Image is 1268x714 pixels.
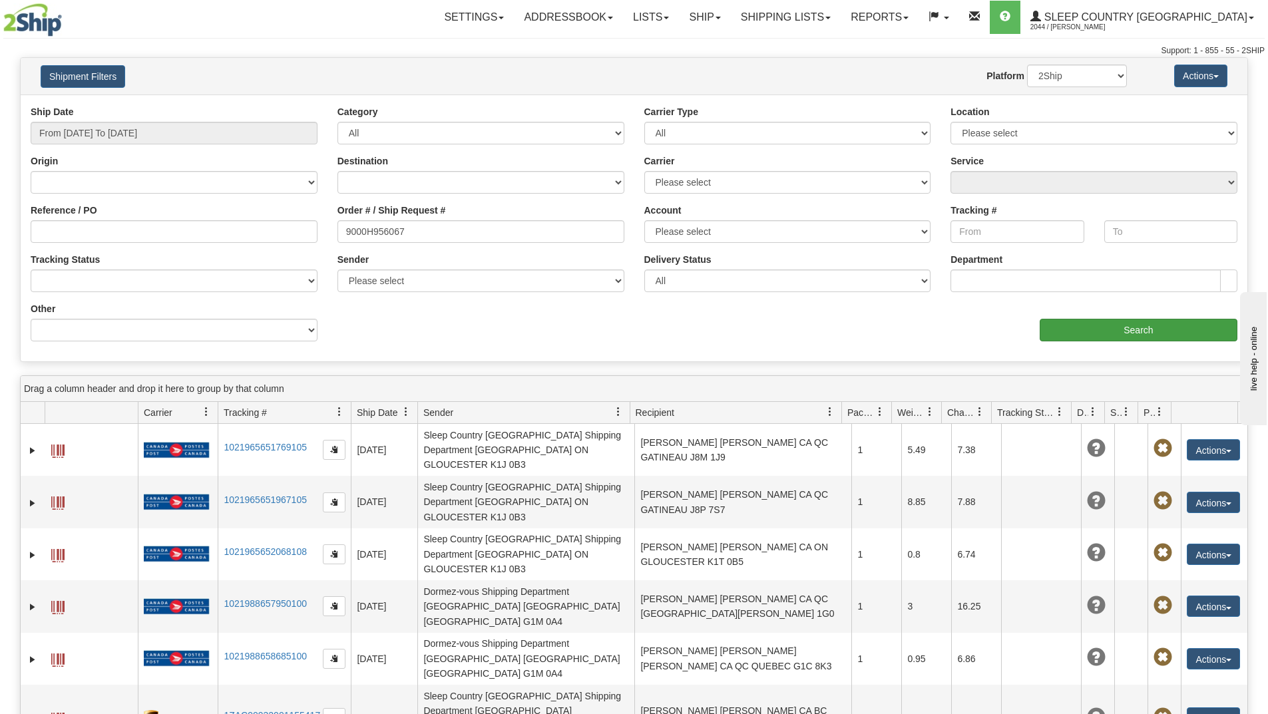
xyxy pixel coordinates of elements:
button: Copy to clipboard [323,544,345,564]
a: Sender filter column settings [607,401,630,423]
span: Delivery Status [1077,406,1088,419]
span: Pickup Not Assigned [1154,439,1172,458]
a: Delivery Status filter column settings [1082,401,1104,423]
a: Tracking # filter column settings [328,401,351,423]
a: Expand [26,548,39,562]
input: To [1104,220,1237,243]
span: Charge [947,406,975,419]
button: Actions [1187,596,1240,617]
span: Weight [897,406,925,419]
span: Pickup Not Assigned [1154,648,1172,667]
div: live help - online [10,11,123,21]
a: 1021988657950100 [224,598,307,609]
span: Unknown [1087,544,1106,562]
button: Actions [1187,492,1240,513]
label: Carrier Type [644,105,698,118]
td: 7.88 [951,476,1001,528]
td: 1 [851,580,901,632]
label: Department [951,253,1002,266]
td: 0.95 [901,633,951,685]
a: Expand [26,600,39,614]
span: Sleep Country [GEOGRAPHIC_DATA] [1041,11,1247,23]
span: Tracking # [224,406,267,419]
img: 20 - Canada Post [144,598,209,615]
label: Delivery Status [644,253,712,266]
a: Label [51,647,65,669]
a: Shipping lists [731,1,841,34]
a: Shipment Issues filter column settings [1115,401,1138,423]
span: Carrier [144,406,172,419]
a: 1021965651967105 [224,494,307,505]
img: 20 - Canada Post [144,442,209,458]
td: 1 [851,528,901,580]
span: Pickup Not Assigned [1154,544,1172,562]
img: 20 - Canada Post [144,650,209,667]
span: Unknown [1087,492,1106,510]
a: Tracking Status filter column settings [1048,401,1071,423]
td: [PERSON_NAME] [PERSON_NAME] CA ON GLOUCESTER K1T 0B5 [634,528,851,580]
td: 1 [851,424,901,476]
a: Packages filter column settings [869,401,891,423]
span: Recipient [636,406,674,419]
span: Pickup Not Assigned [1154,596,1172,615]
span: Tracking Status [997,406,1055,419]
label: Account [644,204,682,217]
td: [DATE] [351,580,417,632]
label: Reference / PO [31,204,97,217]
label: Order # / Ship Request # [337,204,446,217]
button: Copy to clipboard [323,440,345,460]
img: 20 - Canada Post [144,546,209,562]
td: 6.86 [951,633,1001,685]
a: Expand [26,653,39,666]
img: 20 - Canada Post [144,494,209,510]
label: Other [31,302,55,315]
a: Label [51,595,65,616]
span: Ship Date [357,406,397,419]
label: Category [337,105,378,118]
button: Actions [1187,544,1240,565]
button: Shipment Filters [41,65,125,88]
td: 16.25 [951,580,1001,632]
a: Label [51,543,65,564]
span: Unknown [1087,648,1106,667]
a: Ship [679,1,730,34]
a: Weight filter column settings [919,401,941,423]
td: [DATE] [351,528,417,580]
label: Destination [337,154,388,168]
span: Unknown [1087,596,1106,615]
td: [PERSON_NAME] [PERSON_NAME] [PERSON_NAME] CA QC QUEBEC G1C 8K3 [634,633,851,685]
td: 8.85 [901,476,951,528]
div: Support: 1 - 855 - 55 - 2SHIP [3,45,1265,57]
td: 1 [851,476,901,528]
a: 1021965651769105 [224,442,307,452]
button: Copy to clipboard [323,596,345,616]
a: Reports [841,1,919,34]
label: Tracking # [951,204,996,217]
td: [DATE] [351,424,417,476]
label: Origin [31,154,58,168]
td: Dormez-vous Shipping Department [GEOGRAPHIC_DATA] [GEOGRAPHIC_DATA] [GEOGRAPHIC_DATA] G1M 0A4 [417,633,634,685]
button: Copy to clipboard [323,649,345,669]
label: Platform [986,69,1024,83]
label: Carrier [644,154,675,168]
label: Location [951,105,989,118]
a: Addressbook [514,1,623,34]
td: 7.38 [951,424,1001,476]
td: [DATE] [351,633,417,685]
span: Pickup Status [1144,406,1155,419]
label: Tracking Status [31,253,100,266]
button: Actions [1174,65,1227,87]
button: Actions [1187,648,1240,669]
div: grid grouping header [21,376,1247,402]
a: Sleep Country [GEOGRAPHIC_DATA] 2044 / [PERSON_NAME] [1020,1,1264,34]
a: Pickup Status filter column settings [1148,401,1171,423]
a: Expand [26,496,39,510]
td: 0.8 [901,528,951,580]
td: [PERSON_NAME] [PERSON_NAME] CA QC GATINEAU J8P 7S7 [634,476,851,528]
td: [DATE] [351,476,417,528]
a: Ship Date filter column settings [395,401,417,423]
td: 3 [901,580,951,632]
label: Ship Date [31,105,74,118]
a: Recipient filter column settings [819,401,841,423]
a: 1021965652068108 [224,546,307,557]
